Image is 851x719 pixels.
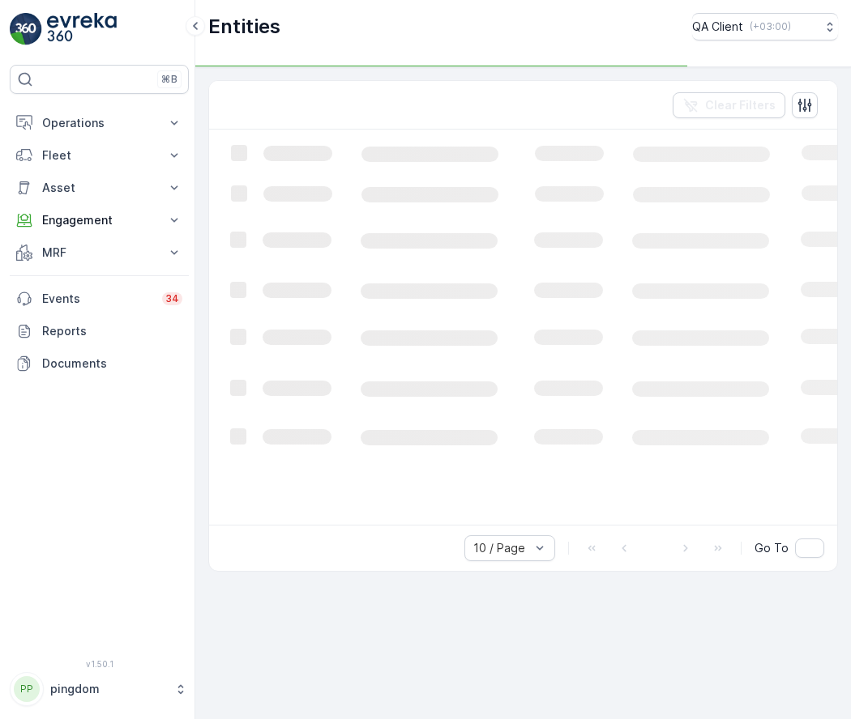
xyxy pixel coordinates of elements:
[10,172,189,204] button: Asset
[165,292,179,305] p: 34
[50,681,166,697] p: pingdom
[42,355,182,372] p: Documents
[692,19,743,35] p: QA Client
[42,180,156,196] p: Asset
[692,13,838,40] button: QA Client(+03:00)
[161,73,177,86] p: ⌘B
[208,14,280,40] p: Entities
[10,107,189,139] button: Operations
[47,13,117,45] img: logo_light-DOdMpM7g.png
[10,659,189,669] span: v 1.50.1
[10,283,189,315] a: Events34
[42,245,156,261] p: MRF
[673,92,785,118] button: Clear Filters
[10,236,189,269] button: MRF
[14,676,40,702] div: PP
[10,139,189,172] button: Fleet
[42,323,182,339] p: Reports
[42,115,156,131] p: Operations
[42,212,156,228] p: Engagement
[10,204,189,236] button: Engagement
[755,540,789,556] span: Go To
[42,291,152,307] p: Events
[10,672,189,706] button: PPpingdom
[10,13,42,45] img: logo
[10,347,189,380] a: Documents
[750,20,791,33] p: ( +03:00 )
[42,147,156,164] p: Fleet
[10,315,189,347] a: Reports
[705,97,776,113] p: Clear Filters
